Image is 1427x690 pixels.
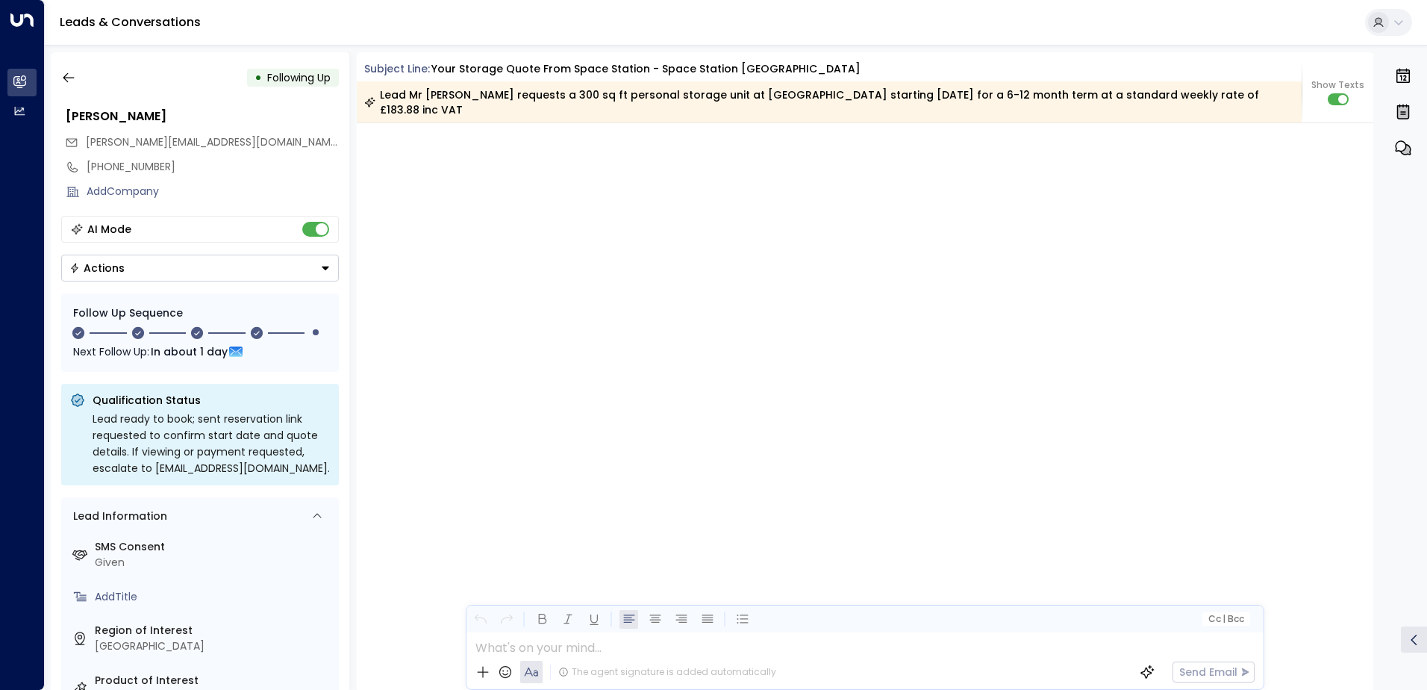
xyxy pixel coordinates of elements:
[69,261,125,275] div: Actions
[497,610,516,629] button: Redo
[95,589,333,605] div: AddTitle
[431,61,861,77] div: Your storage quote from Space Station - Space Station [GEOGRAPHIC_DATA]
[93,411,330,476] div: Lead ready to book; sent reservation link requested to confirm start date and quote details. If v...
[73,344,327,360] div: Next Follow Up:
[87,222,131,237] div: AI Mode
[95,673,333,689] label: Product of Interest
[95,638,333,654] div: [GEOGRAPHIC_DATA]
[61,255,339,282] button: Actions
[73,305,327,321] div: Follow Up Sequence
[95,555,333,571] div: Given
[93,393,330,408] p: Qualification Status
[364,87,1293,117] div: Lead Mr [PERSON_NAME] requests a 300 sq ft personal storage unit at [GEOGRAPHIC_DATA] starting [D...
[68,509,167,524] div: Lead Information
[66,108,339,125] div: [PERSON_NAME]
[255,64,262,91] div: •
[267,70,331,85] span: Following Up
[1202,612,1249,627] button: Cc|Bcc
[1208,614,1243,624] span: Cc Bcc
[87,184,339,199] div: AddCompany
[1223,614,1225,624] span: |
[558,665,776,679] div: The agent signature is added automatically
[471,610,490,629] button: Undo
[95,623,333,638] label: Region of Interest
[151,344,228,360] span: In about 1 day
[60,13,201,31] a: Leads & Conversations
[1311,78,1364,92] span: Show Texts
[364,61,430,76] span: Subject Line:
[87,159,339,175] div: [PHONE_NUMBER]
[86,134,339,150] span: matthew.ahblack@yahoo.co.uk
[95,539,333,555] label: SMS Consent
[86,134,340,149] span: [PERSON_NAME][EMAIL_ADDRESS][DOMAIN_NAME]
[61,255,339,282] div: Button group with a nested menu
